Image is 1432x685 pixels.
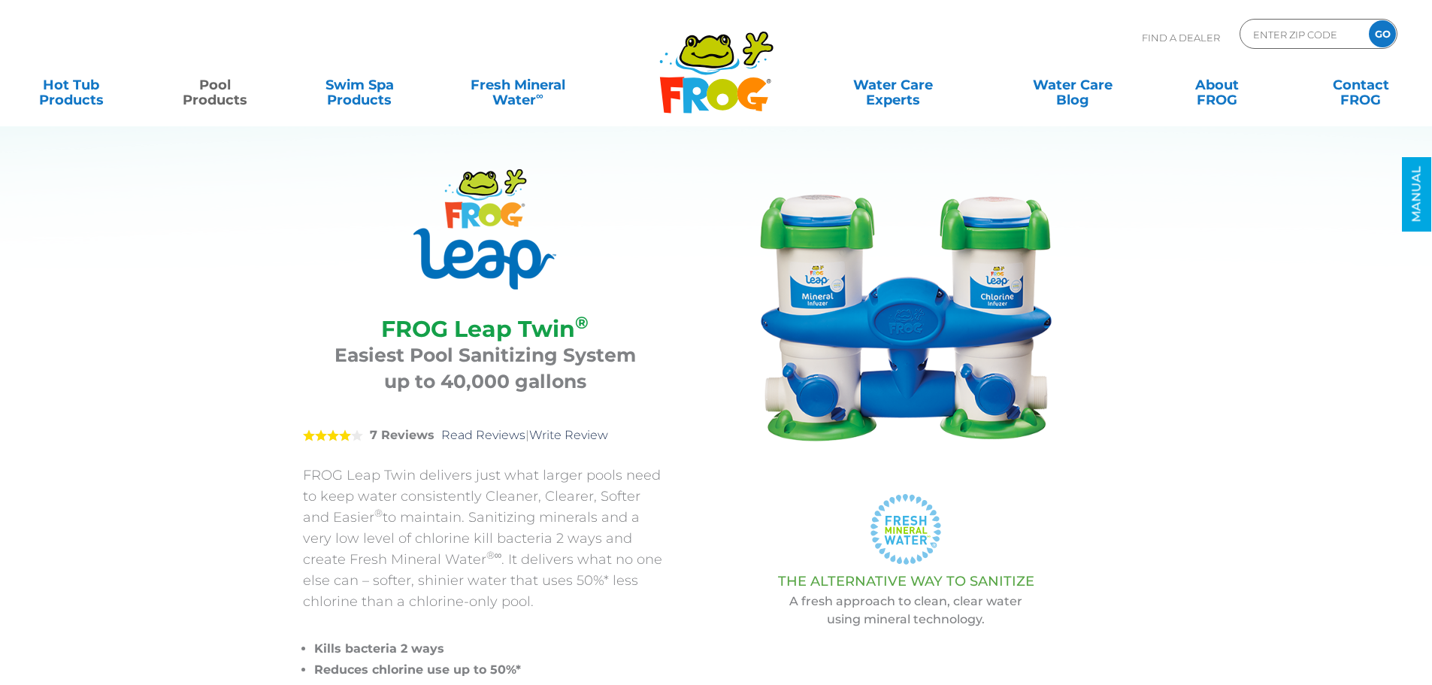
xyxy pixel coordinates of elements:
[1161,70,1273,100] a: AboutFROG
[1016,70,1128,100] a: Water CareBlog
[413,169,556,289] img: Product Logo
[755,169,1056,470] img: InfuzerTwin
[322,316,649,342] h2: FROG Leap Twin
[447,70,588,100] a: Fresh MineralWater∞
[705,574,1107,589] h3: THE ALTERNATIVE WAY TO SANITIZE
[1369,20,1396,47] input: GO
[314,659,668,680] li: Reduces chlorine use up to 50%*
[529,428,608,442] a: Write Review
[1252,23,1353,45] input: Zip Code Form
[536,89,543,102] sup: ∞
[303,429,351,441] span: 4
[159,70,271,100] a: PoolProducts
[15,70,127,100] a: Hot TubProducts
[1402,157,1431,232] a: MANUAL
[575,312,589,333] sup: ®
[441,428,525,442] a: Read Reviews
[705,593,1107,629] p: A fresh approach to clean, clear water using mineral technology.
[1305,70,1417,100] a: ContactFROG
[486,549,502,561] sup: ®∞
[303,465,668,612] p: FROG Leap Twin delivers just what larger pools need to keep water consistently Cleaner, Clearer, ...
[374,507,383,519] sup: ®
[370,428,434,442] strong: 7 Reviews
[322,342,649,395] h3: Easiest Pool Sanitizing System up to 40,000 gallons
[314,638,668,659] li: Kills bacteria 2 ways
[303,406,668,465] div: |
[802,70,984,100] a: Water CareExperts
[1142,19,1220,56] p: Find A Dealer
[304,70,416,100] a: Swim SpaProducts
